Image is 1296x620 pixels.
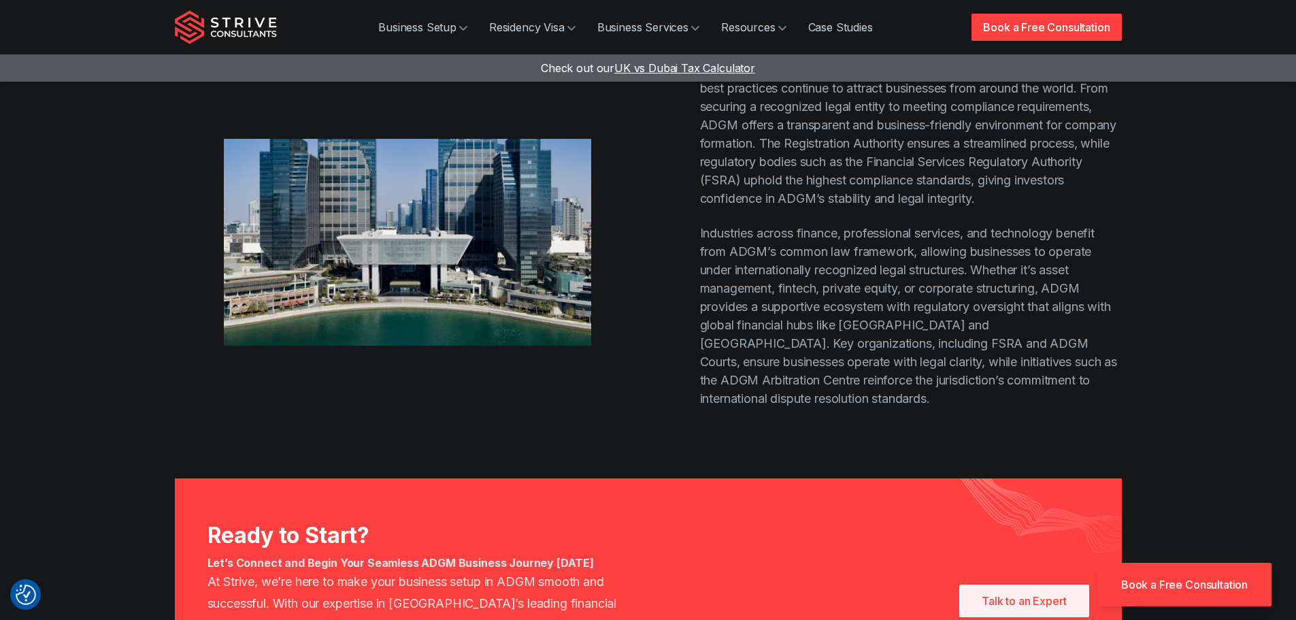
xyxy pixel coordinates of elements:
[207,556,594,570] strong: Let’s Connect and Begin Your Seamless ADGM Business Journey [DATE]
[367,14,478,41] a: Business Setup
[700,61,1122,208] p: ADGM’s strategic regulatory framework and commitment to international best practices continue to ...
[541,61,755,75] a: Check out ourUK vs Dubai Tax Calculator
[971,14,1121,41] a: Book a Free Consultation
[1097,563,1272,606] a: Book a Free Consultation
[478,14,586,41] a: Residency Visa
[16,585,36,605] img: Revisit consent button
[700,224,1122,408] p: Industries across finance, professional services, and technology benefit from ADGM’s common law f...
[207,522,627,549] h3: Ready to Start?
[797,14,884,41] a: Case Studies
[224,139,591,346] img: ADGM Company Set Up
[710,14,797,41] a: Resources
[586,14,710,41] a: Business Services
[614,61,755,75] span: UK vs Dubai Tax Calculator
[959,585,1089,617] a: Talk to an Expert
[175,10,277,44] img: Strive Consultants
[16,585,36,605] button: Consent Preferences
